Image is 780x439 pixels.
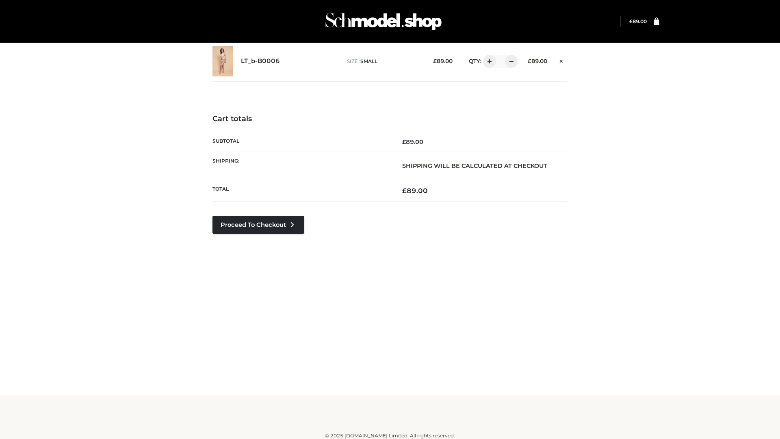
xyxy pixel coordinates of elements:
[212,132,390,152] th: Subtotal
[461,55,515,68] div: QTY:
[212,46,233,76] img: LT_b-B0006 - SMALL
[528,58,531,64] span: £
[212,152,390,180] th: Shipping:
[433,58,453,64] bdi: 89.00
[629,18,647,24] a: £89.00
[433,58,437,64] span: £
[347,58,420,65] p: size :
[402,162,547,170] strong: Shipping will be calculated at checkout
[528,58,547,64] bdi: 89.00
[360,58,377,64] span: SMALL
[212,216,304,234] a: Proceed to Checkout
[212,180,390,202] th: Total
[555,55,568,65] a: Remove this item
[629,18,647,24] bdi: 89.00
[323,5,444,37] img: Schmodel Admin 964
[402,187,407,195] span: £
[241,57,280,65] a: LT_b-B0006
[402,138,406,146] span: £
[629,18,633,24] span: £
[402,138,423,146] bdi: 89.00
[402,187,428,195] bdi: 89.00
[212,115,568,124] h4: Cart totals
